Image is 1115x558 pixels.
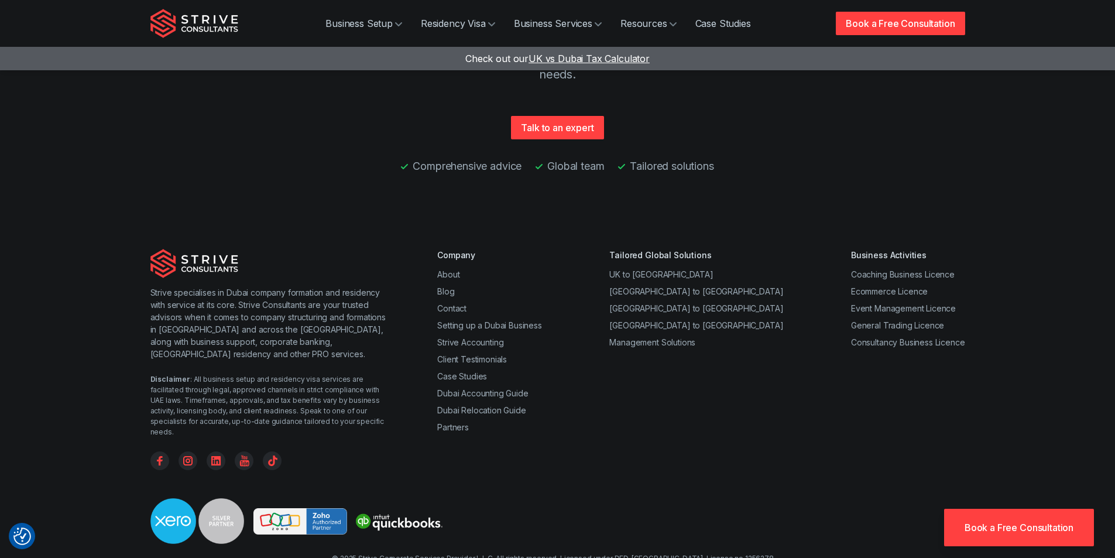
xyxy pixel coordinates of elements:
[437,320,542,330] a: Setting up a Dubai Business
[437,249,542,261] div: Company
[511,116,603,139] a: Talk to an expert
[13,528,31,545] button: Consent Preferences
[851,320,944,330] a: General Trading Licence
[630,158,713,174] span: Tailored solutions
[686,12,760,35] a: Case Studies
[437,286,454,296] a: Blog
[609,269,713,279] a: UK to [GEOGRAPHIC_DATA]
[179,451,197,470] a: Instagram
[150,249,238,278] img: Strive Consultants
[547,158,604,174] span: Global team
[609,303,783,313] a: [GEOGRAPHIC_DATA] to [GEOGRAPHIC_DATA]
[207,451,225,470] a: Linkedin
[851,286,928,296] a: Ecommerce Licence
[150,375,190,384] strong: Disclaimer
[235,451,253,470] a: YouTube
[437,388,528,398] a: Dubai Accounting Guide
[150,286,391,360] p: Strive specialises in Dubai company formation and residency with service at its core. Strive Cons...
[437,354,507,364] a: Client Testimonials
[944,509,1094,546] a: Book a Free Consultation
[836,12,965,35] a: Book a Free Consultation
[13,528,31,545] img: Revisit consent button
[851,249,965,261] div: Business Activities
[609,320,783,330] a: [GEOGRAPHIC_DATA] to [GEOGRAPHIC_DATA]
[505,12,611,35] a: Business Services
[437,405,526,415] a: Dubai Relocation Guide
[253,508,347,535] img: Strive is a Zoho Partner
[437,422,469,432] a: Partners
[437,337,503,347] a: Strive Accounting
[150,498,244,544] img: Strive is a Xero Silver Partner
[609,337,695,347] a: Management Solutions
[437,303,466,313] a: Contact
[851,337,965,347] a: Consultancy Business Licence
[411,12,505,35] a: Residency Visa
[609,249,783,261] div: Tailored Global Solutions
[150,9,238,38] img: Strive Consultants
[413,158,522,174] span: Comprehensive advice
[437,371,487,381] a: Case Studies
[352,508,445,534] img: Strive is a quickbooks Partner
[465,53,650,64] a: Check out ourUK vs Dubai Tax Calculator
[263,451,282,470] a: TikTok
[851,269,955,279] a: Coaching Business Licence
[529,53,650,64] span: UK vs Dubai Tax Calculator
[150,374,391,437] div: : All business setup and residency visa services are facilitated through legal, approved channels...
[851,303,956,313] a: Event Management Licence
[609,286,783,296] a: [GEOGRAPHIC_DATA] to [GEOGRAPHIC_DATA]
[316,12,411,35] a: Business Setup
[437,269,459,279] a: About
[611,12,686,35] a: Resources
[150,451,169,470] a: Facebook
